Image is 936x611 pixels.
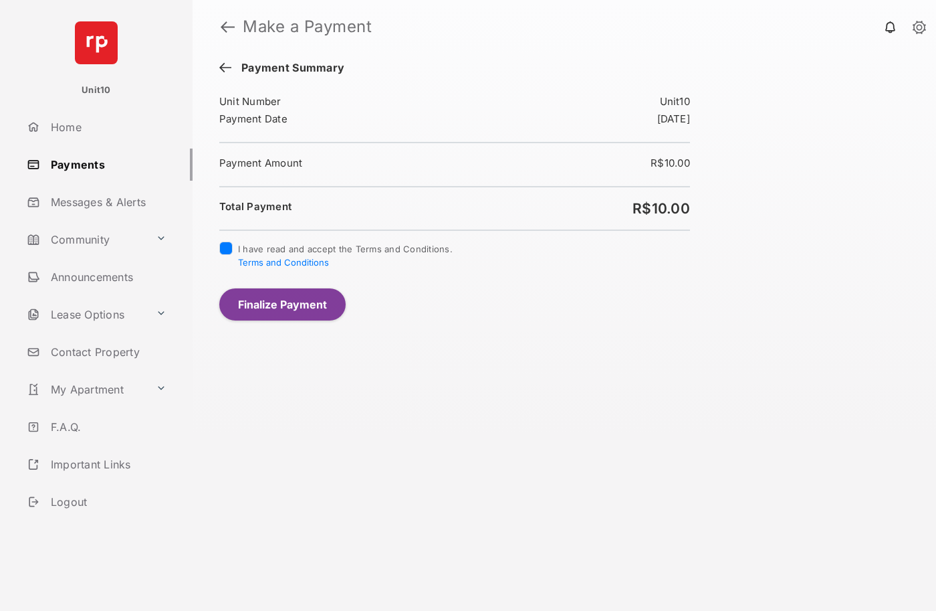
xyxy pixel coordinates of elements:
[21,261,193,293] a: Announcements
[75,21,118,64] img: svg+xml;base64,PHN2ZyB4bWxucz0iaHR0cDovL3d3dy53My5vcmcvMjAwMC9zdmciIHdpZHRoPSI2NCIgaGVpZ2h0PSI2NC...
[21,298,150,331] a: Lease Options
[82,84,111,97] p: Unit10
[21,373,150,406] a: My Apartment
[21,224,150,256] a: Community
[21,448,172,481] a: Important Links
[238,244,453,268] span: I have read and accept the Terms and Conditions.
[219,288,346,321] button: Finalize Payment
[21,411,193,443] a: F.A.Q.
[235,62,344,76] span: Payment Summary
[243,19,372,35] strong: Make a Payment
[21,111,193,143] a: Home
[21,336,193,368] a: Contact Property
[21,486,193,518] a: Logout
[238,257,329,268] button: I have read and accept the Terms and Conditions.
[21,186,193,218] a: Messages & Alerts
[21,149,193,181] a: Payments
